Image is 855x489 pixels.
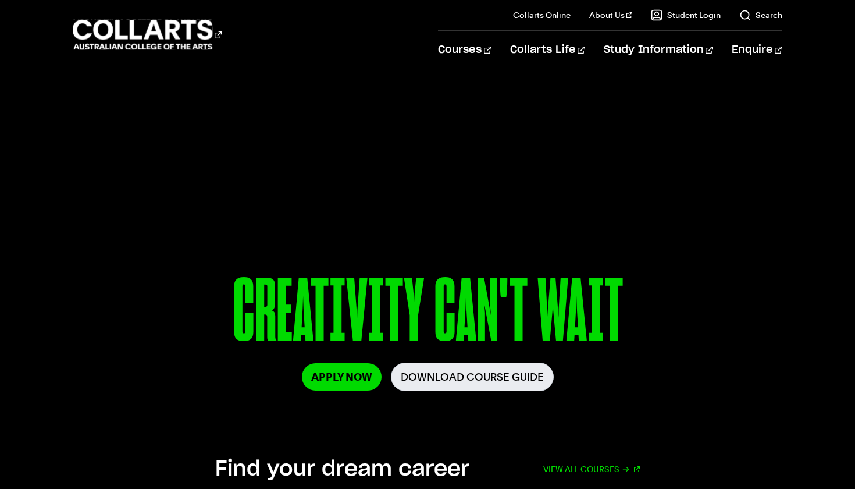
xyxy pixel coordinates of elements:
[589,9,632,21] a: About Us
[73,18,222,51] div: Go to homepage
[732,31,782,69] a: Enquire
[438,31,491,69] a: Courses
[513,9,571,21] a: Collarts Online
[215,456,469,482] h2: Find your dream career
[391,363,554,391] a: Download Course Guide
[81,267,774,363] p: CREATIVITY CAN'T WAIT
[510,31,585,69] a: Collarts Life
[302,363,382,391] a: Apply Now
[739,9,782,21] a: Search
[604,31,713,69] a: Study Information
[651,9,721,21] a: Student Login
[543,456,640,482] a: View all courses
